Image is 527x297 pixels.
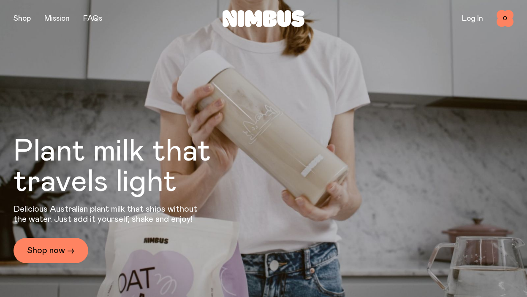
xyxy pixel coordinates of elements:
p: Delicious Australian plant milk that ships without the water. Just add it yourself, shake and enjoy! [14,204,203,224]
a: Log In [462,15,483,22]
a: Shop now → [14,238,88,263]
h1: Plant milk that travels light [14,136,257,197]
a: Mission [44,15,70,22]
button: 0 [497,10,513,27]
a: FAQs [83,15,102,22]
